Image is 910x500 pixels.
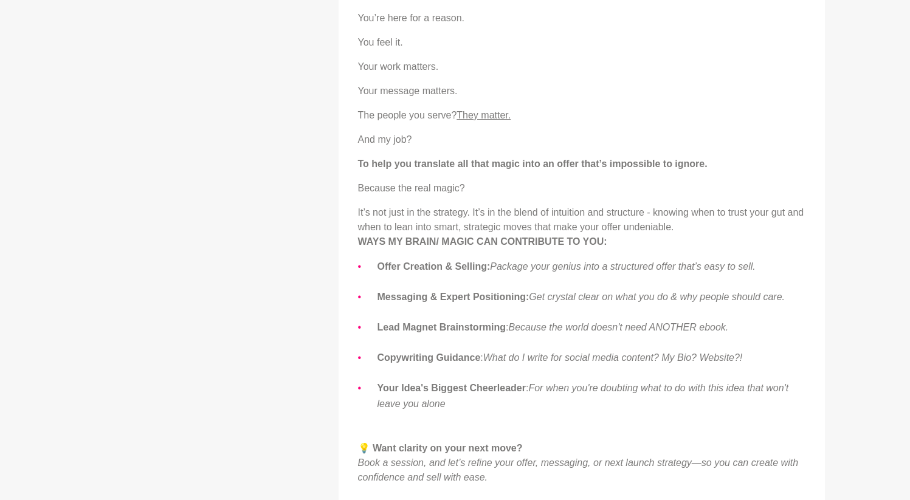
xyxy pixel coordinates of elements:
[377,352,481,363] strong: Copywriting Guidance
[358,60,805,74] p: Your work matters.
[377,380,805,412] li: :
[490,261,755,272] em: Package your genius into a structured offer that’s easy to sell.
[358,11,805,26] p: You’re here for a reason.
[457,110,511,120] span: They matter.
[358,457,799,482] em: Book a session, and let’s refine your offer, messaging, or next launch strategy—so you can create...
[377,320,805,335] li: :
[358,84,805,98] p: Your message matters.
[377,383,526,393] strong: Your Idea's Biggest Cheerleader
[358,443,523,453] strong: 💡 Want clarity on your next move?
[377,261,491,272] strong: Offer Creation & Selling:
[358,108,805,123] p: The people you serve?
[358,35,805,50] p: You feel it.
[377,350,805,366] li: :
[377,322,506,332] strong: Lead Magnet Brainstorming
[509,322,729,332] em: Because the world doesn't need ANOTHER ebook.
[358,181,805,196] p: Because the real magic?
[483,352,743,363] em: What do I write for social media content? My Bio? Website?!
[358,159,708,169] strong: To help you translate all that magic into an offer that’s impossible to ignore.
[358,236,607,247] strong: WAYS MY BRAIN/ MAGIC CAN CONTRIBUTE TO YOU:
[377,383,789,409] em: For when you're doubting what to do with this idea that won't leave you alone
[377,292,529,302] strong: Messaging & Expert Positioning:
[529,292,785,302] em: Get crystal clear on what you do & why people should care.
[358,132,805,147] p: And my job?
[358,205,805,249] p: It’s not just in the strategy. It’s in the blend of intuition and structure - knowing when to tru...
